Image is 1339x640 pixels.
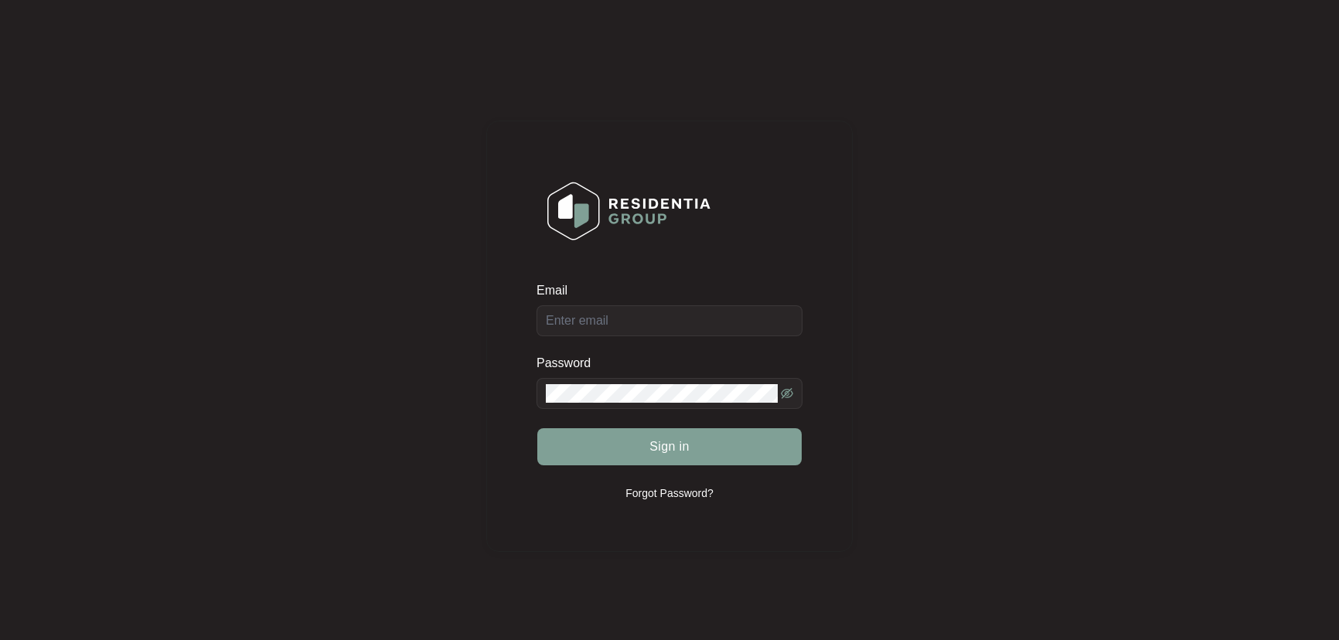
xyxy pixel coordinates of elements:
[537,283,578,298] label: Email
[537,428,802,465] button: Sign in
[649,437,690,456] span: Sign in
[546,384,778,403] input: Password
[537,172,721,250] img: Login Logo
[625,485,714,501] p: Forgot Password?
[781,387,793,400] span: eye-invisible
[537,305,802,336] input: Email
[537,356,602,371] label: Password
